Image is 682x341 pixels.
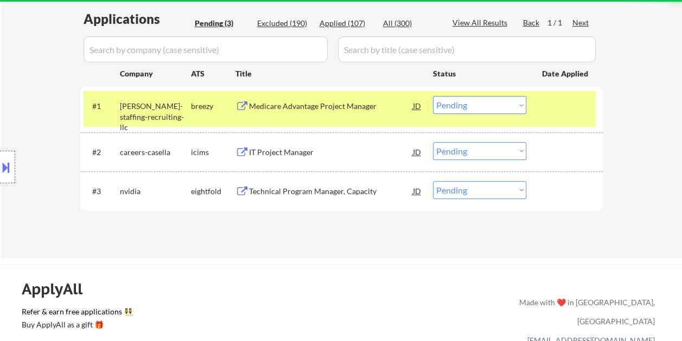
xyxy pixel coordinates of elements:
a: Buy ApplyAll as a gift 🎁 [22,319,130,333]
div: Technical Program Manager, Capacity [249,186,413,197]
div: ATS [191,68,235,79]
div: ApplyAll [22,280,95,298]
div: View All Results [452,17,511,28]
div: Buy ApplyAll as a gift 🎁 [22,321,130,329]
div: Made with ❤️ in [GEOGRAPHIC_DATA], [GEOGRAPHIC_DATA] [515,293,655,331]
div: JD [412,142,423,162]
input: Search by company (case sensitive) [84,36,328,62]
div: Next [572,17,590,28]
div: Date Applied [542,68,590,79]
div: Back [523,17,540,28]
input: Search by title (case sensitive) [338,36,596,62]
div: Medicare Advantage Project Manager [249,101,413,112]
a: Refer & earn free applications 👯‍♀️ [22,308,292,319]
div: Applied (107) [320,18,374,29]
div: Applications [84,12,191,25]
div: JD [412,96,423,115]
div: Status [433,63,526,83]
div: breezy [191,101,235,112]
div: Pending (3) [195,18,249,29]
div: eightfold [191,186,235,197]
div: All (300) [383,18,437,29]
div: Title [235,68,423,79]
div: JD [412,181,423,201]
div: icims [191,147,235,158]
div: 1 / 1 [547,17,572,28]
div: Excluded (190) [257,18,311,29]
div: IT Project Manager [249,147,413,158]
